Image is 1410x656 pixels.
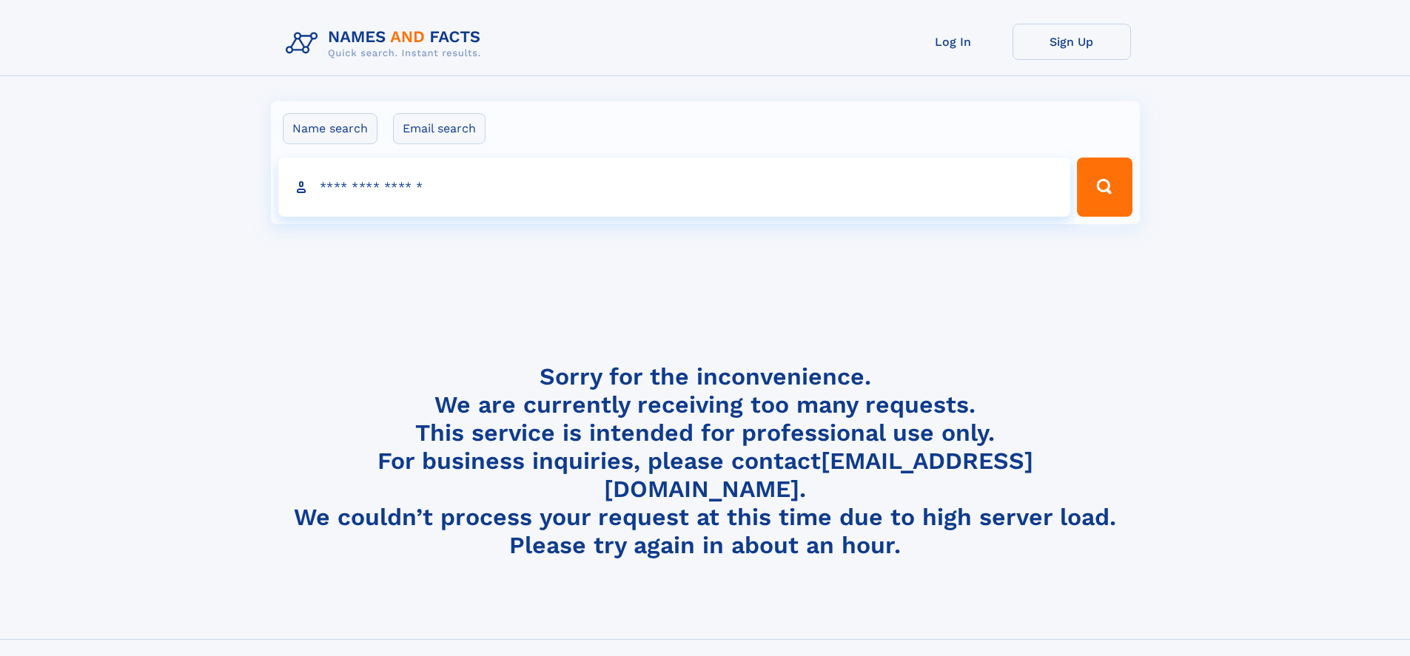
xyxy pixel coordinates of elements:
[283,113,377,144] label: Name search
[280,362,1131,560] h4: Sorry for the inconvenience. We are currently receiving too many requests. This service is intend...
[1077,158,1132,217] button: Search Button
[393,113,486,144] label: Email search
[894,24,1013,60] a: Log In
[280,24,493,64] img: Logo Names and Facts
[278,158,1071,217] input: search input
[1013,24,1131,60] a: Sign Up
[604,447,1033,503] a: [EMAIL_ADDRESS][DOMAIN_NAME]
